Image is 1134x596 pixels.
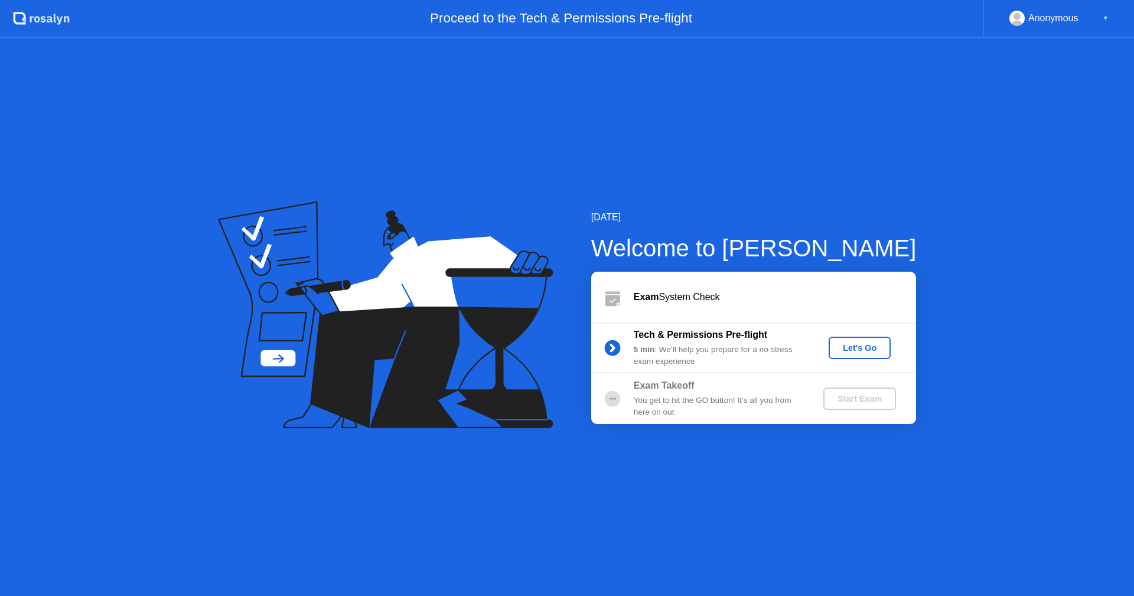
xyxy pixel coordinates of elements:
div: Welcome to [PERSON_NAME] [591,230,917,266]
div: Anonymous [1028,11,1078,26]
div: You get to hit the GO button! It’s all you from here on out [634,395,804,419]
div: Let's Go [833,343,886,353]
b: Exam [634,292,659,302]
div: Start Exam [828,394,891,403]
button: Start Exam [823,387,896,410]
div: [DATE] [591,210,917,224]
div: : We’ll help you prepare for a no-stress exam experience [634,344,804,368]
div: System Check [634,290,916,304]
b: 5 min [634,345,655,354]
b: Tech & Permissions Pre-flight [634,330,767,340]
b: Exam Takeoff [634,380,695,390]
button: Let's Go [829,337,891,359]
div: ▼ [1103,11,1109,26]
